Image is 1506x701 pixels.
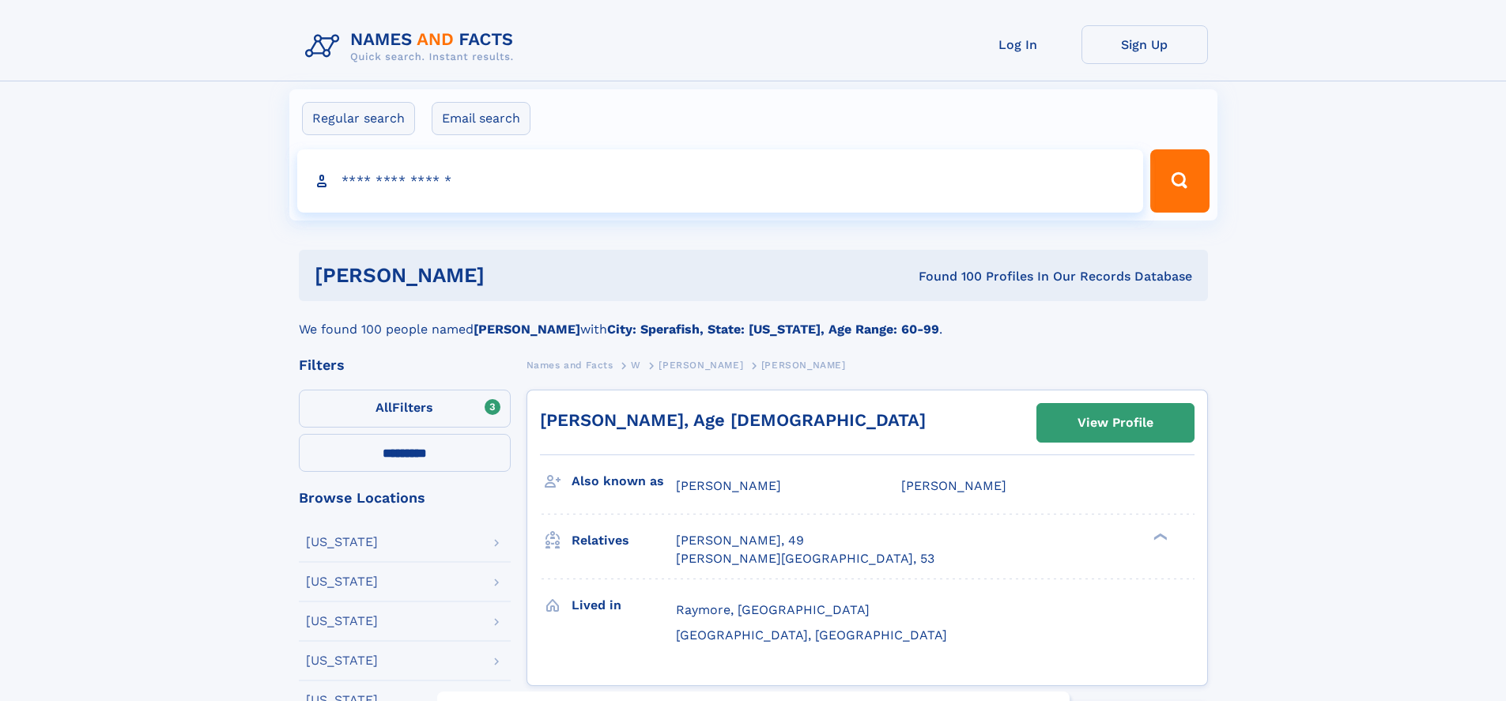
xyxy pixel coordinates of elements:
[1150,149,1209,213] button: Search Button
[315,266,702,285] h1: [PERSON_NAME]
[572,468,676,495] h3: Also known as
[955,25,1081,64] a: Log In
[1037,404,1194,442] a: View Profile
[572,527,676,554] h3: Relatives
[1149,532,1168,542] div: ❯
[631,360,641,371] span: W
[306,536,378,548] div: [US_STATE]
[676,602,870,617] span: Raymore, [GEOGRAPHIC_DATA]
[432,102,530,135] label: Email search
[299,25,527,68] img: Logo Names and Facts
[297,149,1144,213] input: search input
[540,410,926,430] a: [PERSON_NAME], Age [DEMOGRAPHIC_DATA]
[572,592,676,619] h3: Lived in
[306,654,378,667] div: [US_STATE]
[631,355,641,375] a: W
[299,358,511,372] div: Filters
[676,550,934,567] a: [PERSON_NAME][GEOGRAPHIC_DATA], 53
[299,491,511,505] div: Browse Locations
[1078,405,1153,441] div: View Profile
[761,360,846,371] span: [PERSON_NAME]
[676,532,804,549] a: [PERSON_NAME], 49
[1081,25,1208,64] a: Sign Up
[701,268,1192,285] div: Found 100 Profiles In Our Records Database
[676,478,781,493] span: [PERSON_NAME]
[299,390,511,428] label: Filters
[527,355,613,375] a: Names and Facts
[901,478,1006,493] span: [PERSON_NAME]
[474,322,580,337] b: [PERSON_NAME]
[607,322,939,337] b: City: Sperafish, State: [US_STATE], Age Range: 60-99
[676,628,947,643] span: [GEOGRAPHIC_DATA], [GEOGRAPHIC_DATA]
[376,400,392,415] span: All
[299,301,1208,339] div: We found 100 people named with .
[306,615,378,628] div: [US_STATE]
[302,102,415,135] label: Regular search
[659,360,743,371] span: [PERSON_NAME]
[306,575,378,588] div: [US_STATE]
[659,355,743,375] a: [PERSON_NAME]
